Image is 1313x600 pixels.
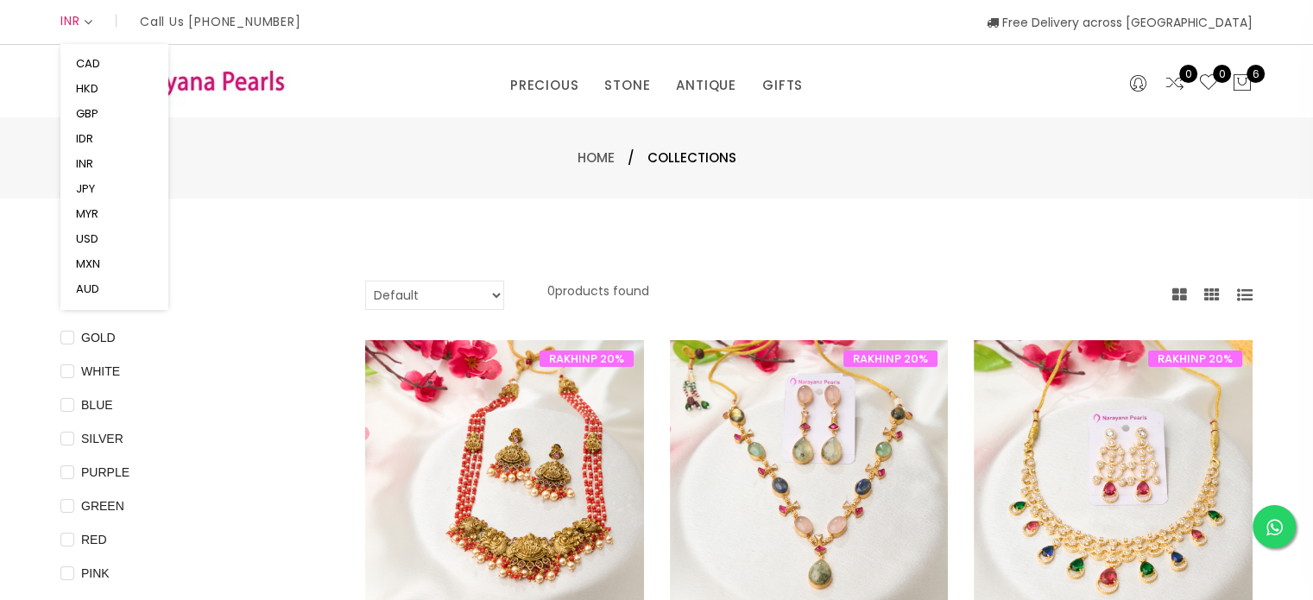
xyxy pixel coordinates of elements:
span: WHITE [74,362,127,381]
button: CAD [71,51,105,76]
span: RED [74,530,114,549]
span: / [628,148,634,168]
span: RAKHINP 20% [1148,351,1242,367]
span: BLUE [74,395,120,414]
span: PURPLE [74,463,136,482]
span: RAKHINP 20% [843,351,937,367]
h4: COLOR [60,281,313,301]
button: HKD [71,76,104,101]
button: USD [71,226,104,251]
span: GOLD [74,328,123,347]
span: RAKHINP 20% [540,351,634,367]
a: STONE [604,73,650,98]
button: MXN [71,251,105,276]
span: SILVER [74,429,130,448]
p: Call Us [PHONE_NUMBER] [140,16,301,28]
span: Collections [647,148,736,168]
button: GBP [71,101,104,126]
span: 6 [1247,65,1265,83]
span: GREEN [74,496,131,515]
a: 0 [1198,73,1219,95]
span: Free Delivery across [GEOGRAPHIC_DATA] [987,14,1253,31]
a: PRECIOUS [510,73,578,98]
a: ANTIQUE [676,73,736,98]
span: 0 [1179,65,1197,83]
a: Home [578,148,615,167]
button: JPY [71,176,100,201]
button: MYR [71,201,104,226]
button: AUD [71,276,104,301]
a: GIFTS [762,73,803,98]
button: IDR [71,126,98,151]
p: 0 products found [547,281,649,310]
a: 0 [1165,73,1185,95]
button: 6 [1232,73,1253,95]
span: PINK [74,564,117,583]
button: INR [71,151,98,176]
span: 0 [1213,65,1231,83]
